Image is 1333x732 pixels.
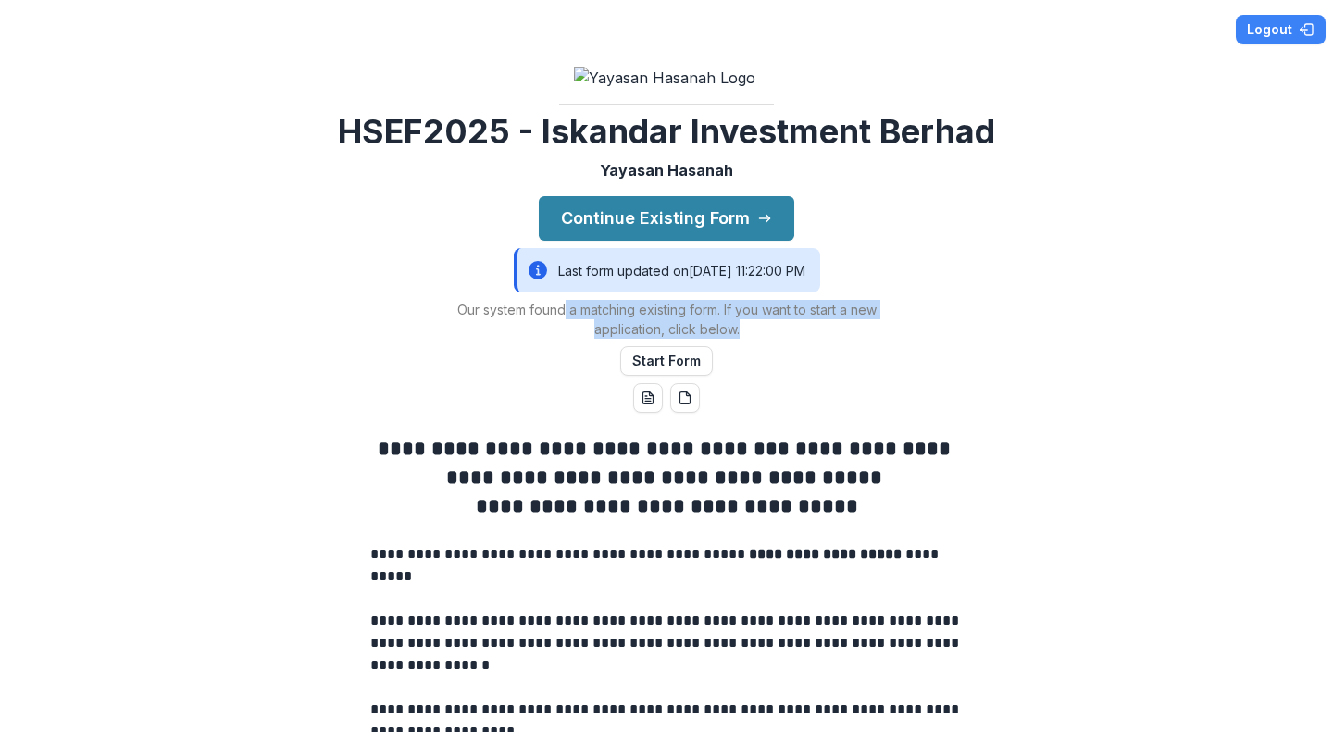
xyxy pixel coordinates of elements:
[338,112,995,152] h2: HSEF2025 - Iskandar Investment Berhad
[670,383,700,413] button: pdf-download
[620,346,713,376] button: Start Form
[574,67,759,89] img: Yayasan Hasanah Logo
[1236,15,1326,44] button: Logout
[633,383,663,413] button: word-download
[539,196,794,241] button: Continue Existing Form
[435,300,898,339] p: Our system found a matching existing form. If you want to start a new application, click below.
[514,248,820,292] div: Last form updated on [DATE] 11:22:00 PM
[600,159,733,181] p: Yayasan Hasanah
